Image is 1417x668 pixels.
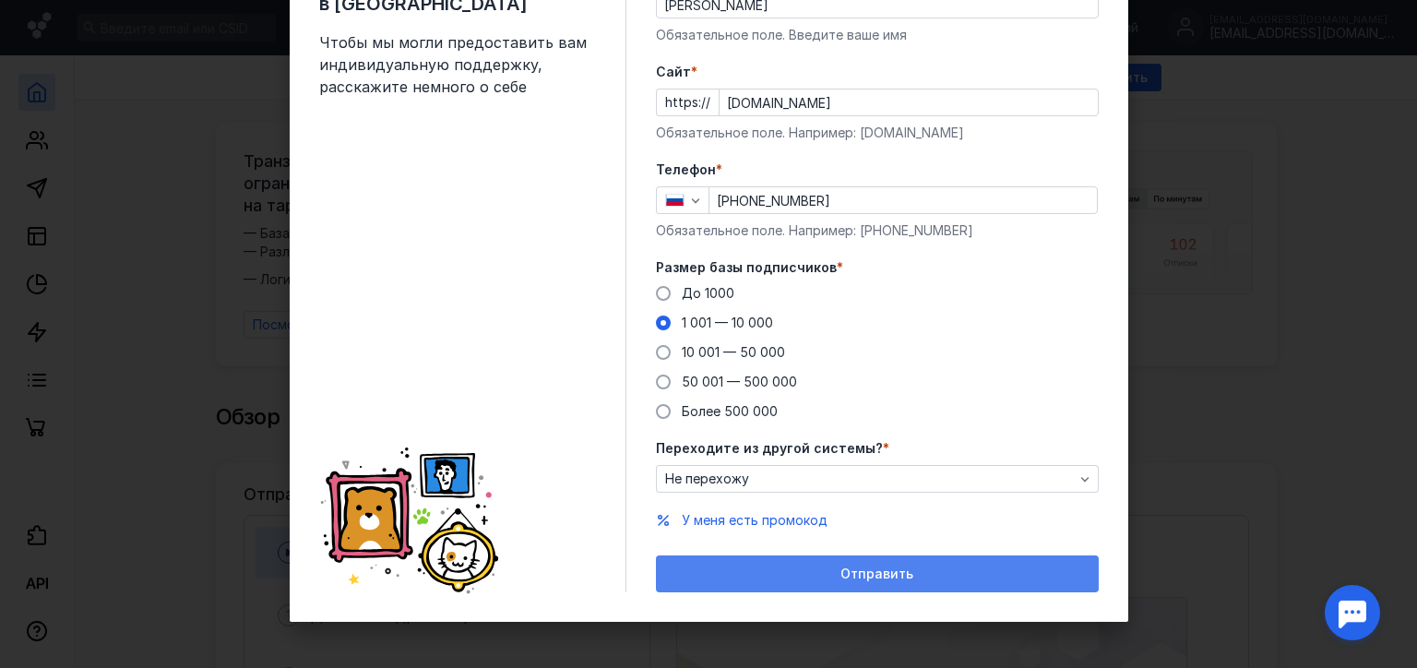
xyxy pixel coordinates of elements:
[656,124,1099,142] div: Обязательное поле. Например: [DOMAIN_NAME]
[682,512,828,528] span: У меня есть промокод
[319,31,596,98] span: Чтобы мы могли предоставить вам индивидуальную поддержку, расскажите немного о себе
[656,221,1099,240] div: Обязательное поле. Например: [PHONE_NUMBER]
[656,439,883,458] span: Переходите из другой системы?
[682,511,828,530] button: У меня есть промокод
[682,374,797,389] span: 50 001 — 500 000
[682,315,773,330] span: 1 001 — 10 000
[665,471,749,487] span: Не перехожу
[656,555,1099,592] button: Отправить
[682,285,734,301] span: До 1000
[656,63,691,81] span: Cайт
[656,258,837,277] span: Размер базы подписчиков
[656,26,1099,44] div: Обязательное поле. Введите ваше имя
[682,344,785,360] span: 10 001 — 50 000
[840,567,913,582] span: Отправить
[682,403,778,419] span: Более 500 000
[656,465,1099,493] button: Не перехожу
[656,161,716,179] span: Телефон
